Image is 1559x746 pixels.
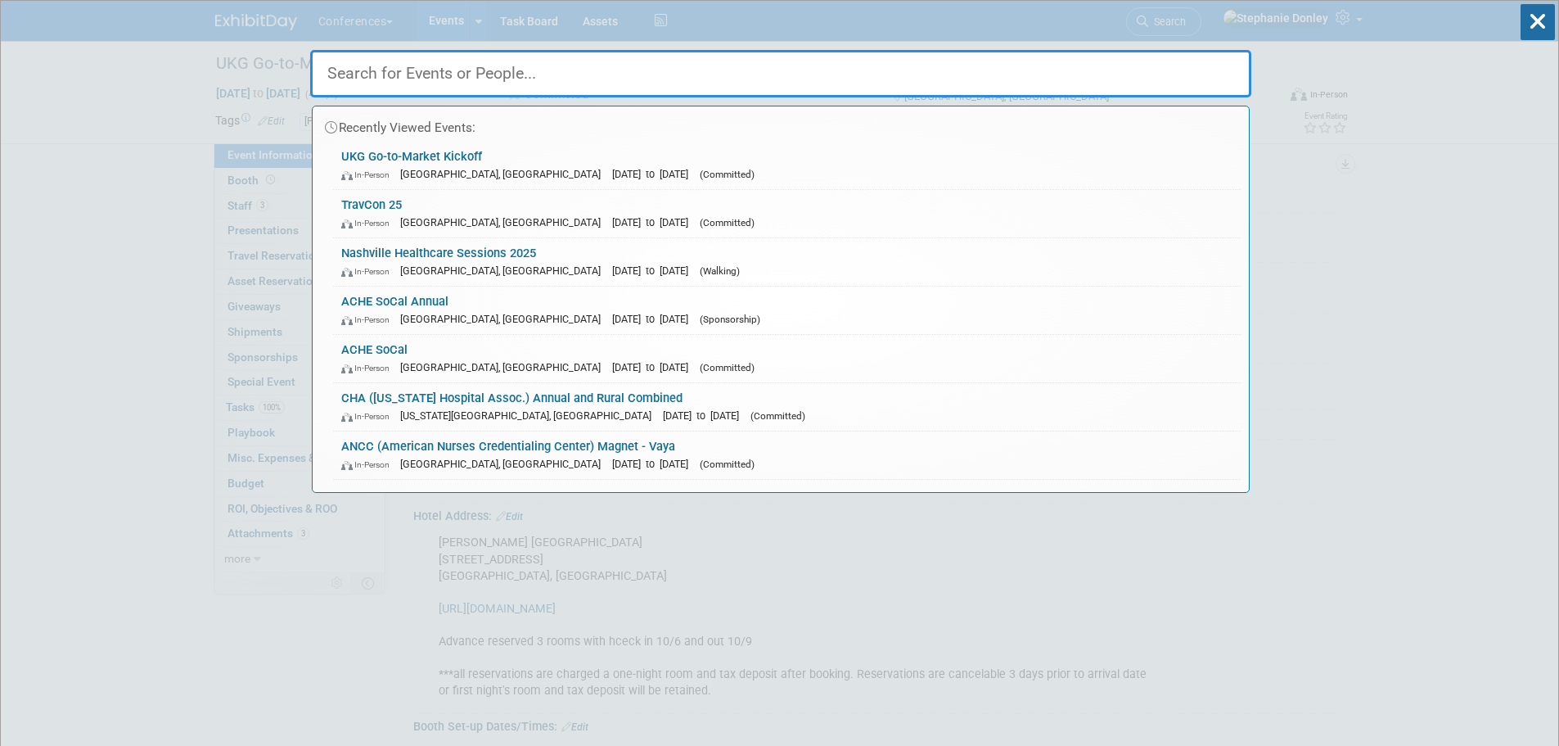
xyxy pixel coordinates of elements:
[333,238,1241,286] a: Nashville Healthcare Sessions 2025 In-Person [GEOGRAPHIC_DATA], [GEOGRAPHIC_DATA] [DATE] to [DATE...
[700,169,755,180] span: (Committed)
[333,383,1241,431] a: CHA ([US_STATE] Hospital Assoc.) Annual and Rural Combined In-Person [US_STATE][GEOGRAPHIC_DATA],...
[400,458,609,470] span: [GEOGRAPHIC_DATA], [GEOGRAPHIC_DATA]
[400,409,660,422] span: [US_STATE][GEOGRAPHIC_DATA], [GEOGRAPHIC_DATA]
[400,313,609,325] span: [GEOGRAPHIC_DATA], [GEOGRAPHIC_DATA]
[333,287,1241,334] a: ACHE SoCal Annual In-Person [GEOGRAPHIC_DATA], [GEOGRAPHIC_DATA] [DATE] to [DATE] (Sponsorship)
[700,217,755,228] span: (Committed)
[310,50,1251,97] input: Search for Events or People...
[700,362,755,373] span: (Committed)
[333,335,1241,382] a: ACHE SoCal In-Person [GEOGRAPHIC_DATA], [GEOGRAPHIC_DATA] [DATE] to [DATE] (Committed)
[612,264,696,277] span: [DATE] to [DATE]
[612,168,696,180] span: [DATE] to [DATE]
[400,168,609,180] span: [GEOGRAPHIC_DATA], [GEOGRAPHIC_DATA]
[612,361,696,373] span: [DATE] to [DATE]
[341,314,397,325] span: In-Person
[612,458,696,470] span: [DATE] to [DATE]
[321,106,1241,142] div: Recently Viewed Events:
[700,314,760,325] span: (Sponsorship)
[612,313,696,325] span: [DATE] to [DATE]
[341,266,397,277] span: In-Person
[341,411,397,422] span: In-Person
[400,361,609,373] span: [GEOGRAPHIC_DATA], [GEOGRAPHIC_DATA]
[341,459,397,470] span: In-Person
[333,142,1241,189] a: UKG Go-to-Market Kickoff In-Person [GEOGRAPHIC_DATA], [GEOGRAPHIC_DATA] [DATE] to [DATE] (Committed)
[341,170,397,180] span: In-Person
[663,409,747,422] span: [DATE] to [DATE]
[400,264,609,277] span: [GEOGRAPHIC_DATA], [GEOGRAPHIC_DATA]
[333,190,1241,237] a: TravCon 25 In-Person [GEOGRAPHIC_DATA], [GEOGRAPHIC_DATA] [DATE] to [DATE] (Committed)
[400,216,609,228] span: [GEOGRAPHIC_DATA], [GEOGRAPHIC_DATA]
[612,216,696,228] span: [DATE] to [DATE]
[341,363,397,373] span: In-Person
[750,410,805,422] span: (Committed)
[333,432,1241,479] a: ANCC (American Nurses Credentialing Center) Magnet - Vaya In-Person [GEOGRAPHIC_DATA], [GEOGRAPHI...
[700,459,755,470] span: (Committed)
[341,218,397,228] span: In-Person
[700,265,740,277] span: (Walking)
